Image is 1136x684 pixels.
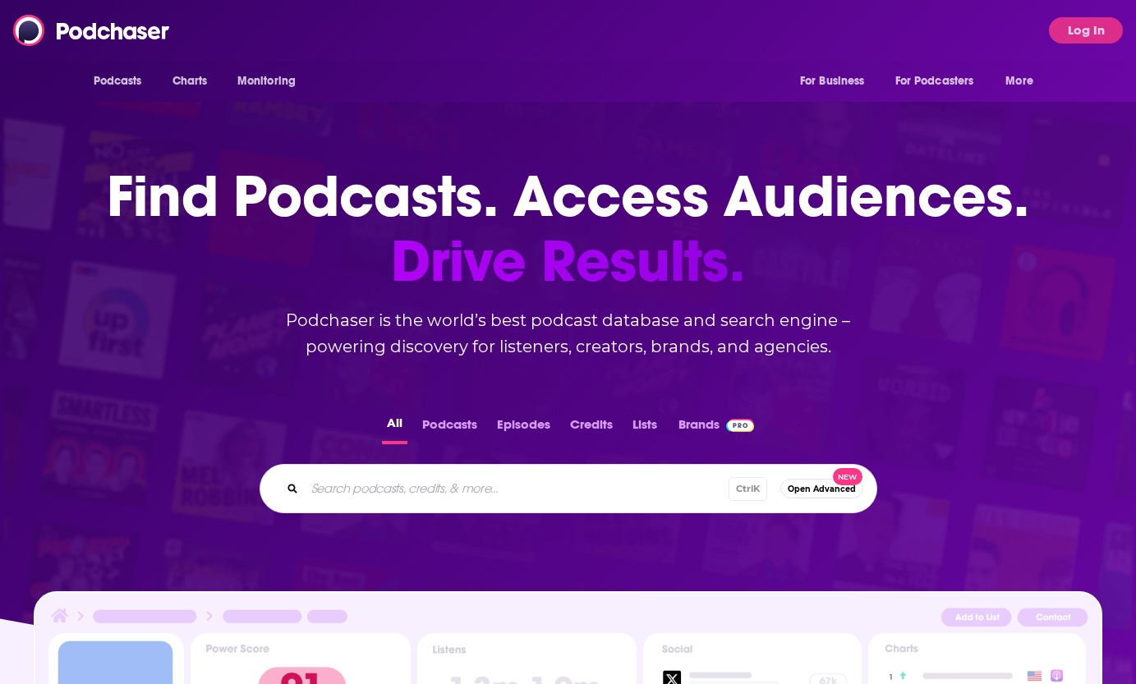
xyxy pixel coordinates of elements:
[800,70,865,93] span: For Business
[417,412,482,444] button: Podcasts
[94,70,142,93] span: Podcasts
[729,477,767,501] span: Ctrl K
[789,66,885,97] button: open menu
[833,468,862,485] span: New
[1005,70,1033,93] span: More
[13,15,171,46] img: Podchaser - Follow, Share and Rate Podcasts
[726,419,755,432] img: Podchaser Pro
[895,70,974,93] span: For Podcasters
[82,66,163,97] button: open menu
[994,66,1054,97] button: open menu
[788,484,856,493] span: Open Advanced
[565,412,618,444] button: Credits
[107,229,1029,294] span: Drive Results.
[305,475,729,502] input: Search podcasts, credits, & more...
[260,464,877,513] div: Search podcasts, credits, & more...
[678,412,755,444] a: BrandsPodchaser Pro
[240,307,897,360] h2: Podchaser is the world’s best podcast database and search engine – powering discovery for listene...
[48,606,1087,633] img: Podcast Insights Header
[162,66,218,97] a: Charts
[26,491,1110,621] span: podcast sponsors and advertiser tracking
[107,164,1029,294] h1: Find Podcasts. Access Audiences.
[885,66,998,97] button: open menu
[237,70,296,93] span: Monitoring
[1049,17,1123,44] button: Log In
[382,412,407,444] button: All
[492,412,555,444] button: Episodes
[226,66,317,97] button: open menu
[172,70,208,93] span: Charts
[780,479,863,498] button: Open AdvancedNew
[628,412,662,444] button: Lists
